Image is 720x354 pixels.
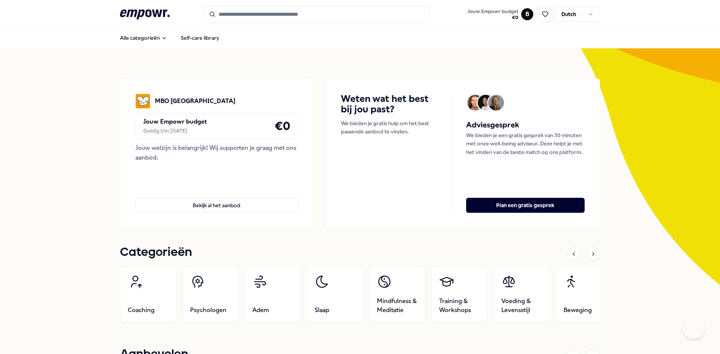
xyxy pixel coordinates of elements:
[682,317,705,339] iframe: Help Scout Beacon - Open
[114,30,173,45] button: Alle categorieën
[369,266,425,323] a: Mindfulness & Meditatie
[274,117,290,135] h4: € 0
[488,95,504,111] img: Avatar
[135,186,298,213] a: Bekijk al het aanbod
[128,306,154,315] span: Coaching
[431,266,487,323] a: Training & Workshops
[377,297,417,315] span: Mindfulness & Meditatie
[521,8,533,20] button: B
[468,15,518,21] span: € 0
[135,143,298,162] div: Jouw welzijn is belangrijk! Wij supporten je graag met ons aanbod.
[307,266,363,323] a: Slaap
[252,306,269,315] span: Adem
[564,306,592,315] span: Beweging
[478,95,493,111] img: Avatar
[466,119,585,131] h5: Adviesgesprek
[466,131,585,156] p: We bieden je een gratis gesprek van 30 minuten met onze well-being adviseur. Deze helpt je met he...
[244,266,301,323] a: Adem
[120,266,176,323] a: Coaching
[120,243,192,262] h1: Categorieën
[143,127,207,135] div: Geldig t/m [DATE]
[114,30,225,45] nav: Main
[466,198,585,213] button: Plan een gratis gesprek
[341,94,436,115] h4: Weten wat het best bij jou past?
[465,6,521,22] a: Jouw Empowr budget€0
[135,198,298,213] button: Bekijk al het aanbod
[439,297,480,315] span: Training & Workshops
[315,306,329,315] span: Slaap
[175,30,225,45] a: Self-care library
[341,119,436,136] p: We bieden je gratis hulp om het best passende aanbod te vinden.
[501,297,542,315] span: Voeding & Levensstijl
[467,95,483,111] img: Avatar
[135,94,150,109] img: MBO Amersfoort
[143,117,207,127] p: Jouw Empowr budget
[493,266,550,323] a: Voeding & Levensstijl
[190,306,226,315] span: Psychologen
[182,266,238,323] a: Psychologen
[205,6,430,22] input: Search for products, categories or subcategories
[155,96,235,106] p: MBO [GEOGRAPHIC_DATA]
[556,266,612,323] a: Beweging
[468,9,518,15] span: Jouw Empowr budget
[466,7,520,22] button: Jouw Empowr budget€0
